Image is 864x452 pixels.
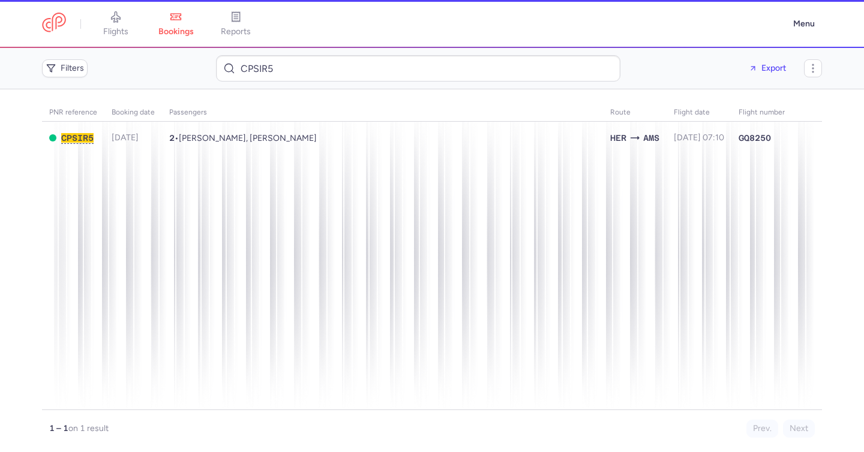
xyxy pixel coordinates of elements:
a: reports [206,11,266,37]
span: Filters [61,64,84,73]
th: flight date [667,104,731,122]
span: • [169,133,317,143]
button: Prev. [746,420,778,438]
span: [DATE] 07:10 [674,132,724,143]
span: Zoe SUTHERLAND, Max CROES [179,133,317,143]
strong: 1 – 1 [49,423,68,433]
span: AMS [643,131,659,144]
th: Passengers [162,104,603,122]
span: on 1 result [68,423,109,433]
input: Search bookings (PNR, name...) [216,55,620,82]
button: Menu [786,13,822,35]
button: Next [783,420,815,438]
a: CitizenPlane red outlined logo [42,13,66,35]
a: flights [86,11,146,37]
th: Flight number [731,104,792,122]
span: GQ8250 [739,132,771,144]
button: Filters [42,59,88,77]
button: CPSIR5 [61,133,94,143]
span: Export [761,64,786,73]
span: [DATE] [112,132,139,143]
span: reports [221,26,251,37]
span: 2 [169,133,175,143]
span: HER [610,131,626,144]
span: bookings [158,26,194,37]
button: Export [740,59,794,78]
span: flights [103,26,128,37]
th: PNR reference [42,104,104,122]
th: Booking date [104,104,162,122]
th: Route [603,104,667,122]
a: bookings [146,11,206,37]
